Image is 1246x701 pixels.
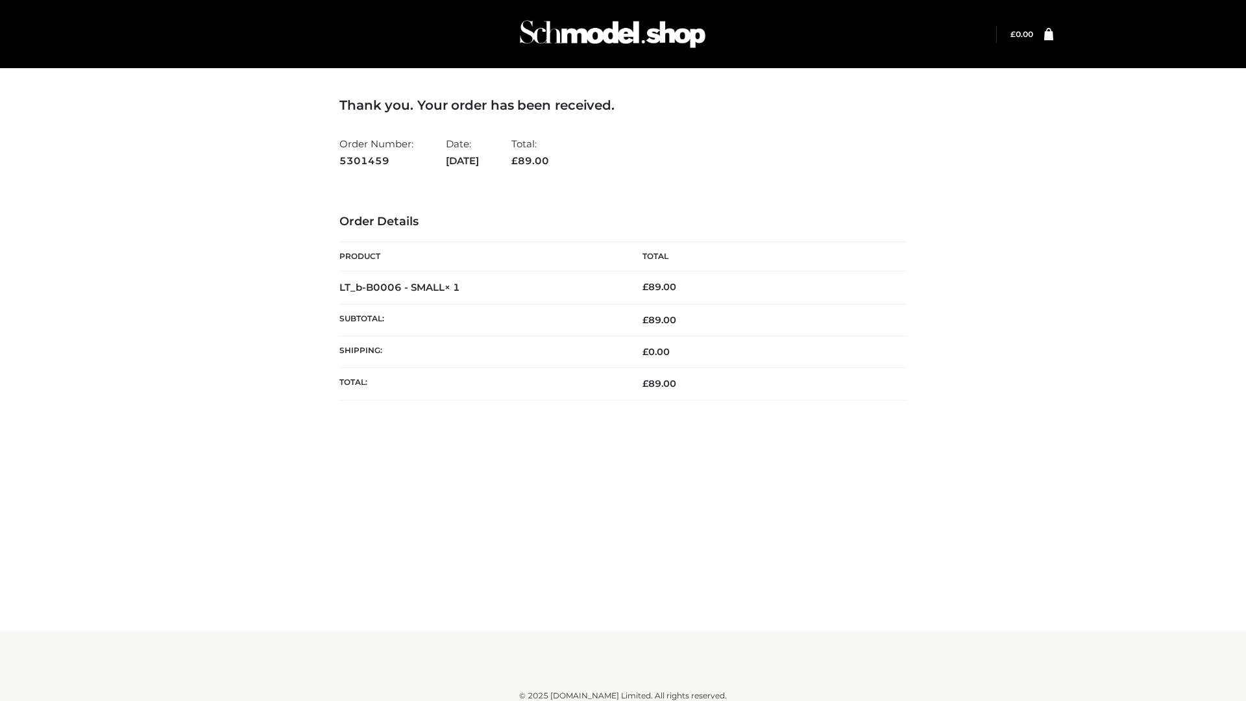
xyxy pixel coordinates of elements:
span: 89.00 [642,378,676,389]
bdi: 0.00 [642,346,670,358]
span: 89.00 [642,314,676,326]
th: Total [623,242,907,271]
img: Schmodel Admin 964 [515,8,710,60]
bdi: 0.00 [1010,29,1033,39]
li: Total: [511,132,549,172]
a: £0.00 [1010,29,1033,39]
th: Product [339,242,623,271]
bdi: 89.00 [642,281,676,293]
h3: Order Details [339,215,907,229]
li: Order Number: [339,132,413,172]
th: Shipping: [339,336,623,368]
span: £ [642,378,648,389]
span: £ [642,314,648,326]
strong: LT_b-B0006 - SMALL [339,281,460,293]
strong: [DATE] [446,153,479,169]
li: Date: [446,132,479,172]
strong: × 1 [445,281,460,293]
strong: 5301459 [339,153,413,169]
span: 89.00 [511,154,549,167]
th: Subtotal: [339,304,623,336]
th: Total: [339,368,623,400]
span: £ [1010,29,1016,39]
span: £ [511,154,518,167]
h3: Thank you. Your order has been received. [339,97,907,113]
span: £ [642,346,648,358]
span: £ [642,281,648,293]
